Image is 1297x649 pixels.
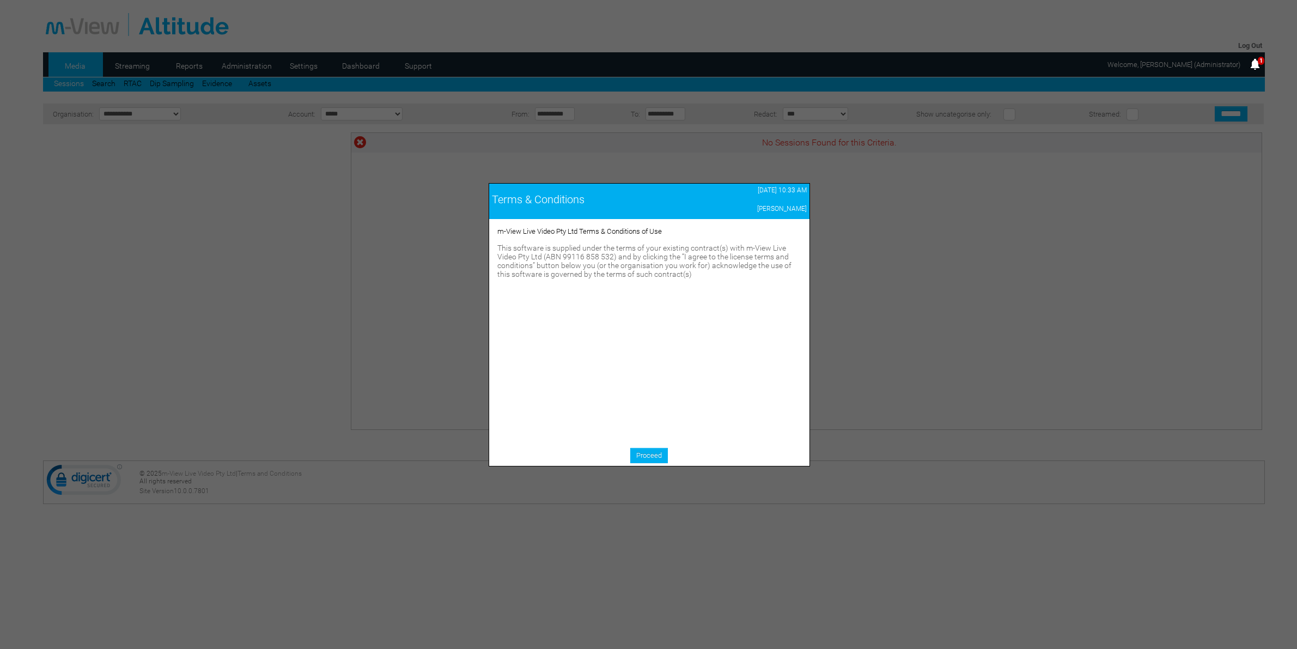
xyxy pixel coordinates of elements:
[497,227,662,235] span: m-View Live Video Pty Ltd Terms & Conditions of Use
[694,184,809,197] td: [DATE] 10:33 AM
[630,448,668,463] a: Proceed
[497,244,791,278] span: This software is supplied under the terms of your existing contract(s) with m-View Live Video Pty...
[1258,57,1264,65] span: 1
[1249,58,1262,71] img: bell25.png
[492,193,692,206] div: Terms & Conditions
[694,202,809,215] td: [PERSON_NAME]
